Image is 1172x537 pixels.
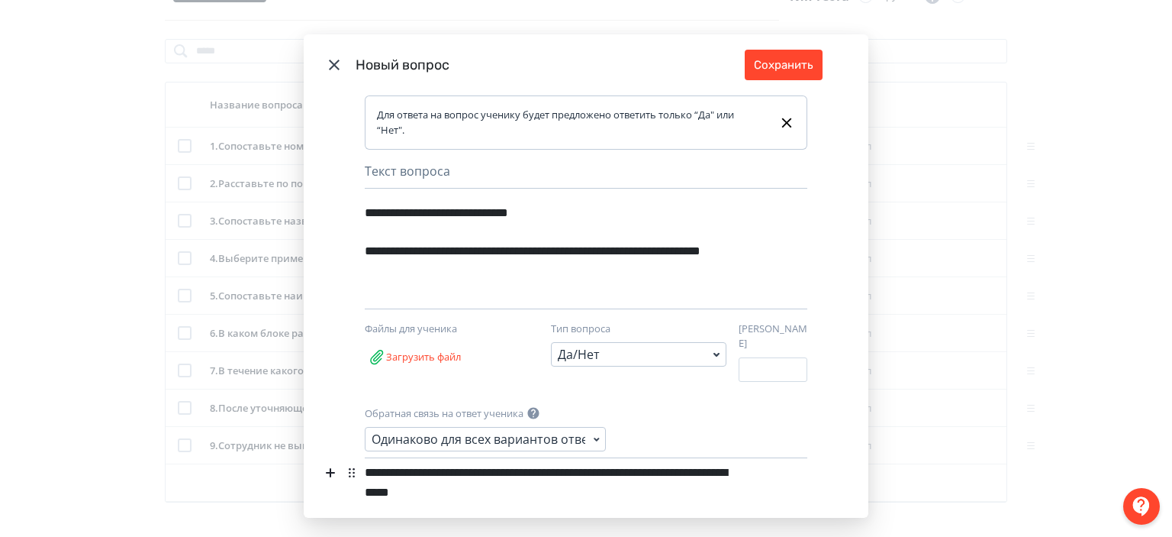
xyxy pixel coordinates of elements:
[365,322,525,337] div: Файлы для ученика
[745,50,823,80] button: Сохранить
[377,108,766,137] div: Для ответа на вопрос ученику будет предложено ответить только “Да" или “Нет".
[304,34,868,518] div: Modal
[365,406,523,422] label: Обратная связь на ответ ученика
[365,162,807,189] div: Текст вопроса
[551,322,610,337] label: Тип вопроса
[739,322,807,351] label: [PERSON_NAME]
[372,430,585,448] div: Одинаково для всех вариантов ответов
[558,345,600,364] div: Да/Нет
[356,55,745,76] div: Новый вопрос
